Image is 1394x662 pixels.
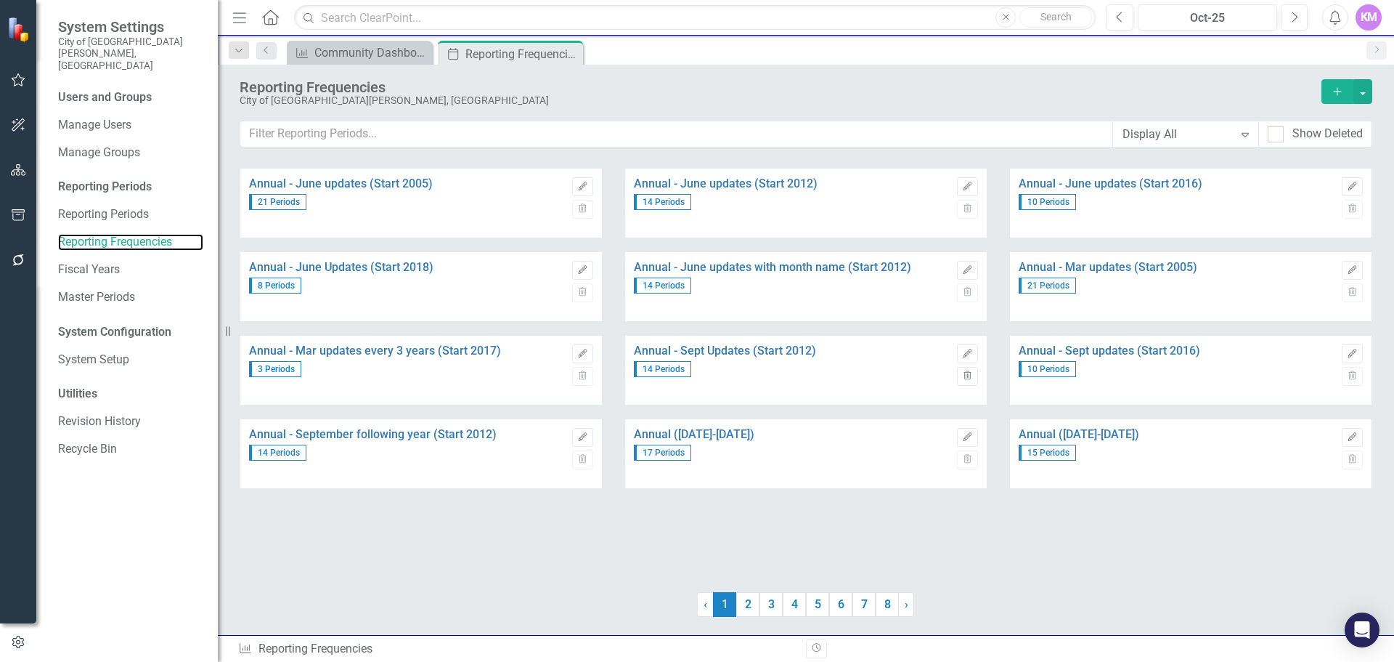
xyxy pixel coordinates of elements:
[58,262,203,278] a: Fiscal Years
[249,344,565,358] a: Annual - Mar updates every 3 years (Start 2017)
[249,445,306,461] span: 14 Periods
[465,45,579,63] div: Reporting Frequencies
[1019,445,1076,461] span: 15 Periods
[240,79,1314,95] div: Reporting Frequencies
[290,44,428,62] a: Community Dashboard Reminder (Budget Office)
[58,117,203,134] a: Manage Users
[58,36,203,71] small: City of [GEOGRAPHIC_DATA][PERSON_NAME], [GEOGRAPHIC_DATA]
[829,592,852,617] a: 6
[58,289,203,306] a: Master Periods
[634,361,691,377] span: 14 Periods
[249,278,301,294] span: 8 Periods
[58,89,203,106] div: Users and Groups
[58,234,203,251] a: Reporting Frequencies
[314,44,428,62] div: Community Dashboard Reminder (Budget Office)
[634,194,691,210] span: 14 Periods
[249,177,565,190] a: Annual - June updates (Start 2005)
[736,592,759,617] a: 2
[783,592,806,617] a: 4
[240,95,1314,106] div: City of [GEOGRAPHIC_DATA][PERSON_NAME], [GEOGRAPHIC_DATA]
[249,428,565,441] a: Annual - September following year (Start 2012)
[249,361,301,377] span: 3 Periods
[634,428,950,441] a: Annual ([DATE]-[DATE])
[1019,344,1334,358] a: Annual - Sept updates (Start 2016)
[1292,126,1363,142] div: Show Deleted
[759,592,783,617] a: 3
[294,5,1096,31] input: Search ClearPoint...
[1138,4,1277,31] button: Oct-25
[1019,428,1334,441] a: Annual ([DATE]-[DATE])
[58,206,203,223] a: Reporting Periods
[58,441,203,458] a: Recycle Bin
[58,324,203,341] div: System Configuration
[58,352,203,368] a: System Setup
[7,16,33,41] img: ClearPoint Strategy
[634,278,691,294] span: 14 Periods
[1019,278,1076,294] span: 21 Periods
[1122,126,1234,142] div: Display All
[1019,261,1334,274] a: Annual - Mar updates (Start 2005)
[1040,11,1072,23] span: Search
[1019,7,1092,28] button: Search
[238,641,795,658] div: Reporting Frequencies
[806,592,829,617] a: 5
[1019,194,1076,210] span: 10 Periods
[634,445,691,461] span: 17 Periods
[249,194,306,210] span: 21 Periods
[58,386,203,403] div: Utilities
[905,597,908,611] span: ›
[58,413,203,430] a: Revision History
[704,597,707,611] span: ‹
[876,592,899,617] a: 8
[58,18,203,36] span: System Settings
[58,179,203,195] div: Reporting Periods
[1019,177,1334,190] a: Annual - June updates (Start 2016)
[240,121,1113,148] input: Filter Reporting Periods...
[1356,4,1382,31] button: KM
[634,177,950,190] a: Annual - June updates (Start 2012)
[852,592,876,617] a: 7
[634,344,950,358] a: Annual - Sept Updates (Start 2012)
[1019,361,1076,377] span: 10 Periods
[634,261,950,274] a: Annual - June updates with month name (Start 2012)
[1345,613,1379,647] div: Open Intercom Messenger
[249,261,565,274] a: Annual - June Updates (Start 2018)
[1143,9,1272,27] div: Oct-25
[58,145,203,161] a: Manage Groups
[713,592,736,617] span: 1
